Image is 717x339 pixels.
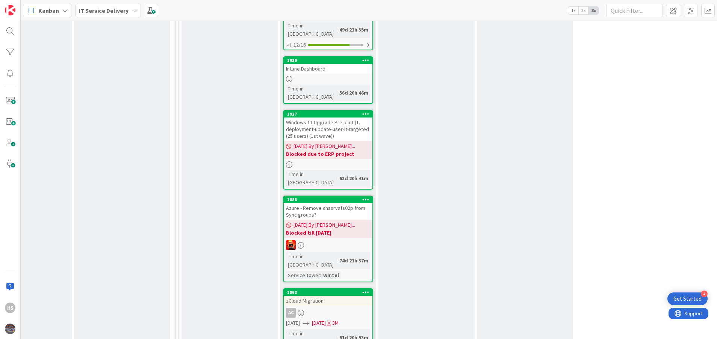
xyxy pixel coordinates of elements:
div: Intune Dashboard [284,64,372,74]
div: 63d 20h 41m [337,174,370,182]
div: 49d 21h 35m [337,26,370,34]
div: Time in [GEOGRAPHIC_DATA] [286,252,336,269]
div: 1930 [287,58,372,63]
img: Visit kanbanzone.com [5,5,15,15]
div: Azure - Remove chssrvafs02p from Sync groups? [284,203,372,220]
div: zCloud Migration [284,296,372,306]
span: [DATE] By [PERSON_NAME]... [293,142,355,150]
div: 1863zCloud Migration [284,289,372,306]
div: Windows 11 Upgrade Pre pilot (1. deployment-update-user-it-targeted (25 users) (1st wave)) [284,118,372,141]
div: VN [284,240,372,250]
div: 1888Azure - Remove chssrvafs02p from Sync groups? [284,196,372,220]
span: : [336,174,337,182]
span: 12/16 [293,41,306,49]
img: VN [286,240,296,250]
span: : [336,89,337,97]
div: Get Started [673,295,702,303]
div: 1927Windows 11 Upgrade Pre pilot (1. deployment-update-user-it-targeted (25 users) (1st wave)) [284,111,372,141]
span: 3x [588,7,599,14]
div: 1863 [284,289,372,296]
div: 1888 [287,197,372,202]
div: Time in [GEOGRAPHIC_DATA] [286,21,336,38]
b: Blocked till [DATE] [286,229,370,237]
span: Support [16,1,34,10]
div: Wintel [321,271,341,279]
div: 1927 [284,111,372,118]
div: AC [284,308,372,318]
a: 1888Azure - Remove chssrvafs02p from Sync groups?[DATE] By [PERSON_NAME]...Blocked till [DATE]VNT... [283,196,373,282]
span: 2x [578,7,588,14]
div: 3M [332,319,339,327]
b: Blocked due to ERP project [286,150,370,158]
div: 1888 [284,196,372,203]
div: AC [286,308,296,318]
div: 1930Intune Dashboard [284,57,372,74]
div: Service Tower [286,271,320,279]
span: [DATE] By [PERSON_NAME]... [293,221,355,229]
div: 74d 21h 37m [337,256,370,265]
div: Time in [GEOGRAPHIC_DATA] [286,84,336,101]
span: : [336,256,337,265]
div: 1930 [284,57,372,64]
a: 1927Windows 11 Upgrade Pre pilot (1. deployment-update-user-it-targeted (25 users) (1st wave))[DA... [283,110,373,190]
span: 1x [568,7,578,14]
img: avatar [5,324,15,334]
div: 4 [701,291,708,297]
span: [DATE] [312,319,326,327]
div: Open Get Started checklist, remaining modules: 4 [667,292,708,305]
span: : [320,271,321,279]
span: : [336,26,337,34]
span: Kanban [38,6,59,15]
div: Time in [GEOGRAPHIC_DATA] [286,170,336,187]
b: IT Service Delivery [79,7,129,14]
div: 56d 20h 46m [337,89,370,97]
span: [DATE] [286,319,300,327]
input: Quick Filter... [607,4,663,17]
div: 1927 [287,111,372,117]
div: 1863 [287,290,372,295]
a: 1930Intune DashboardTime in [GEOGRAPHIC_DATA]:56d 20h 46m [283,56,373,104]
div: HS [5,303,15,313]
